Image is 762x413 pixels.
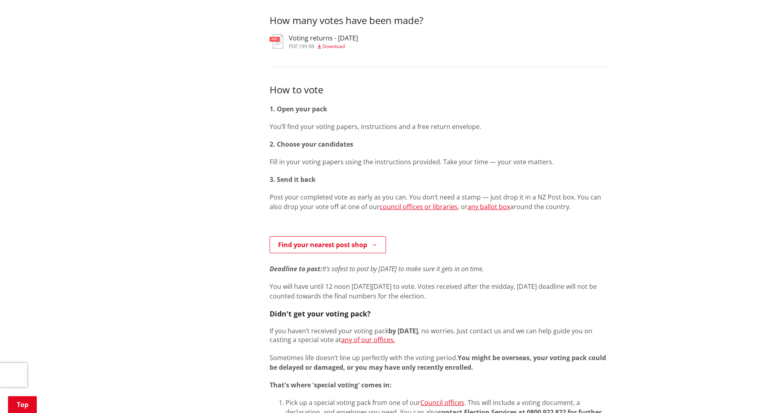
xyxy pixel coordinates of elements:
[289,34,358,42] h3: Voting returns - [DATE]
[8,396,37,413] a: Top
[322,43,345,50] span: Download
[270,192,610,212] p: Post your completed vote as early as you can. You don’t need a stamp — just drop it in a NZ Post ...
[270,282,610,301] p: You will have until 12 noon [DATE][DATE] to vote. Votes received after the midday, [DATE] deadlin...
[270,353,610,372] p: Sometimes life doesn’t line up perfectly with the voting period.
[299,43,314,50] span: 199 KB
[270,34,283,48] img: document-pdf.svg
[380,202,458,211] a: council offices or libraries
[270,105,327,113] strong: 1. Open your pack
[270,381,392,389] strong: That's where 'special voting' comes in:
[725,379,754,408] iframe: Messenger Launcher
[270,353,606,372] strong: You might be overseas, your voting pack could be delayed or damaged, or you may have only recentl...
[341,335,395,344] a: any of our offices.
[289,44,358,49] div: ,
[270,264,322,273] em: Deadline to post:
[289,43,298,50] span: pdf
[270,15,610,26] h3: How many votes have been made?
[270,83,610,96] h3: How to vote
[270,175,316,184] strong: 3. Send it back
[322,264,484,273] em: It’s safest to post by [DATE] to make sure it gets in on time.
[270,157,610,167] p: Fill in your voting papers using the instructions provided. Take your time — your vote matters.
[270,236,386,253] a: Find your nearest post shop
[468,202,510,211] a: any ballot box
[270,122,481,131] span: You’ll find your voting papers, instructions and a free return envelope.
[270,34,358,49] a: Voting returns - [DATE] pdf,199 KB Download
[270,326,610,344] p: If you haven’t received your voting pack , no worries. Just contact us and we can help guide you ...
[270,309,371,318] strong: Didn't get your voting pack?
[388,326,418,335] strong: by [DATE]
[420,398,464,407] a: Council offices
[270,140,353,149] strong: 2. Choose your candidates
